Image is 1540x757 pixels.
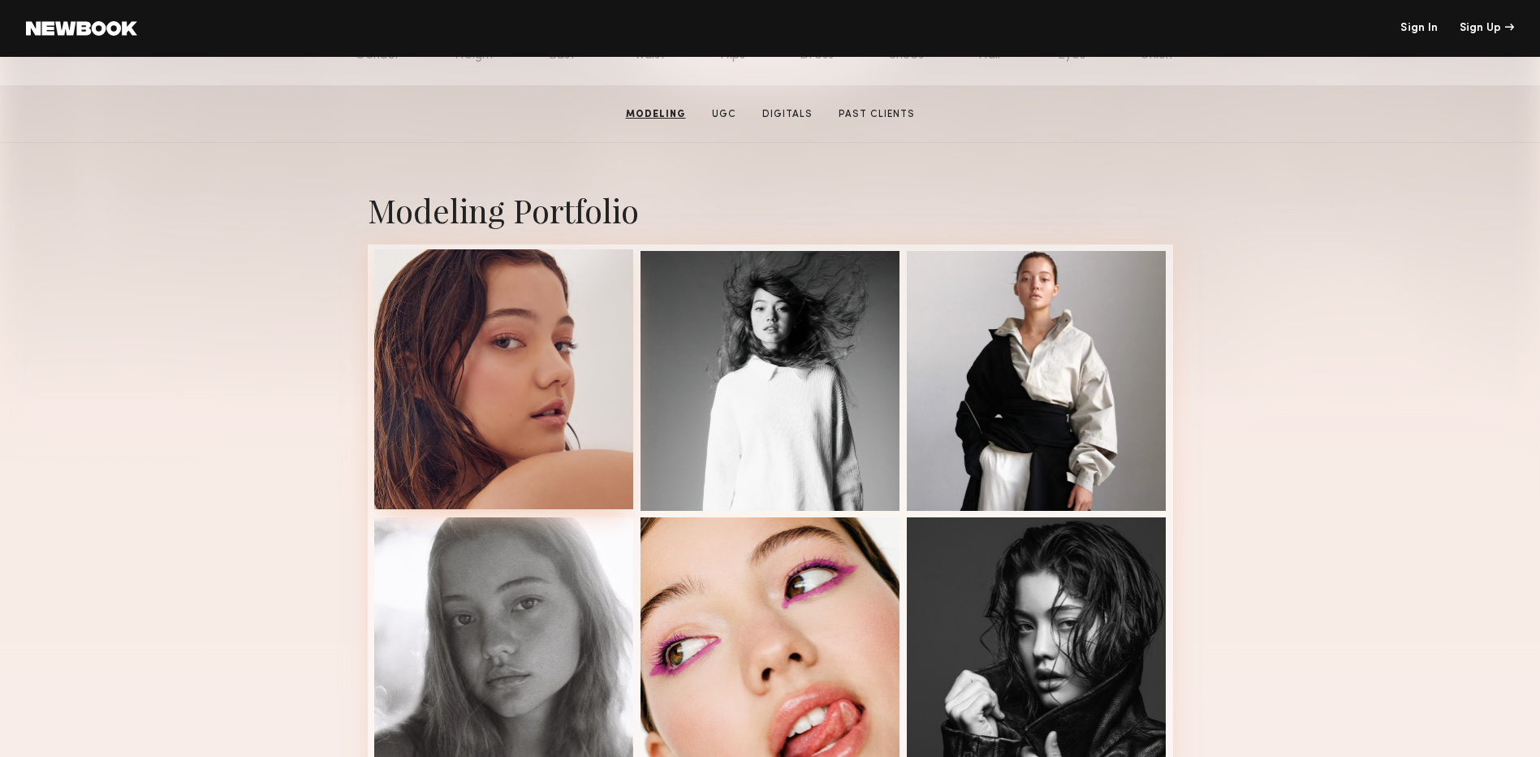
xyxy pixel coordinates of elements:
[756,107,819,122] a: Digitals
[832,107,921,122] a: Past Clients
[1400,23,1438,34] a: Sign In
[705,107,743,122] a: UGC
[619,107,692,122] a: Modeling
[1460,23,1514,34] div: Sign Up
[368,188,1173,231] div: Modeling Portfolio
